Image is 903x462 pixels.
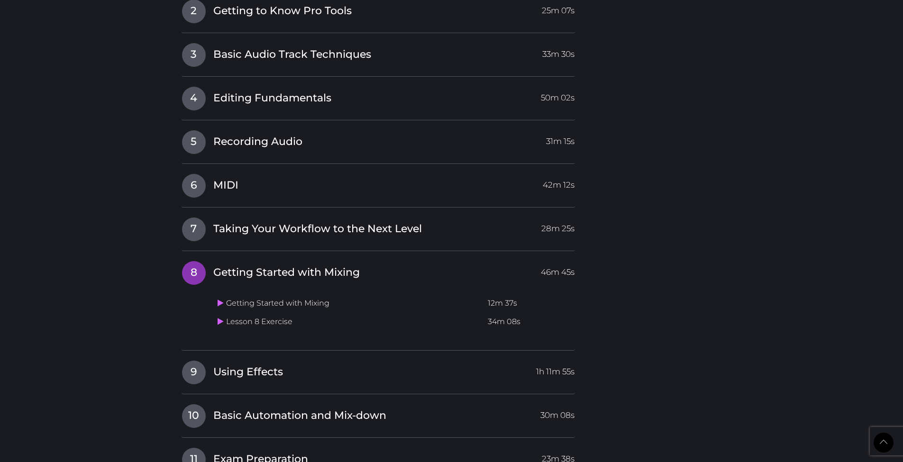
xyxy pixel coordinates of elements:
span: 10 [182,404,206,428]
span: Taking Your Workflow to the Next Level [213,222,422,236]
span: Getting Started with Mixing [213,265,360,280]
a: 3Basic Audio Track Techniques33m 30s [182,43,575,63]
span: 1h 11m 55s [536,361,575,378]
span: Editing Fundamentals [213,91,331,106]
td: Getting Started with Mixing [214,294,484,313]
span: 9 [182,361,206,384]
span: 33m 30s [542,43,575,60]
a: 5Recording Audio31m 15s [182,130,575,150]
span: Using Effects [213,365,283,380]
span: 7 [182,217,206,241]
span: 8 [182,261,206,285]
span: 31m 15s [546,130,575,147]
span: MIDI [213,178,238,193]
a: 6MIDI42m 12s [182,173,575,193]
td: Lesson 8 Exercise [214,313,484,331]
span: 46m 45s [541,261,575,278]
span: 5 [182,130,206,154]
td: 34m 08s [484,313,575,331]
a: 10Basic Automation and Mix-down30m 08s [182,404,575,424]
a: 8Getting Started with Mixing46m 45s [182,261,575,281]
span: 28m 25s [541,217,575,235]
span: 30m 08s [540,404,575,421]
span: 4 [182,87,206,110]
span: 6 [182,174,206,198]
a: 9Using Effects1h 11m 55s [182,360,575,380]
span: Recording Audio [213,135,302,149]
span: 3 [182,43,206,67]
td: 12m 37s [484,294,575,313]
span: 50m 02s [541,87,575,104]
span: 42m 12s [543,174,575,191]
span: Getting to Know Pro Tools [213,4,352,18]
a: Back to Top [874,433,894,453]
a: 4Editing Fundamentals50m 02s [182,86,575,106]
a: 7Taking Your Workflow to the Next Level28m 25s [182,217,575,237]
span: Basic Audio Track Techniques [213,47,371,62]
span: Basic Automation and Mix-down [213,408,386,423]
